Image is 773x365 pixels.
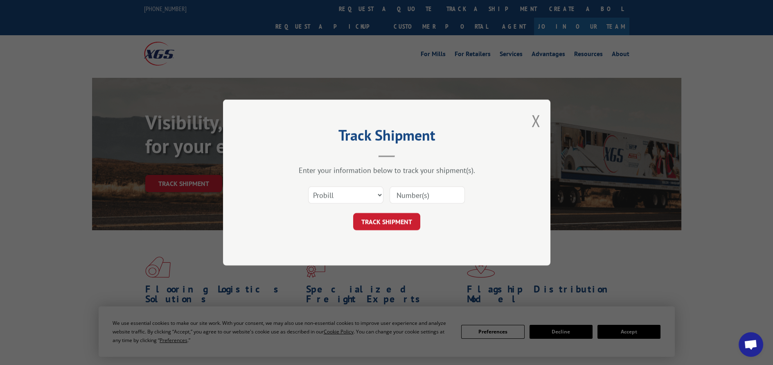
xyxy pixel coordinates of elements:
div: Open chat [739,332,763,357]
button: Close modal [531,110,540,131]
input: Number(s) [390,186,465,204]
button: TRACK SHIPMENT [353,213,420,230]
h2: Track Shipment [264,129,509,145]
div: Enter your information below to track your shipment(s). [264,165,509,175]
